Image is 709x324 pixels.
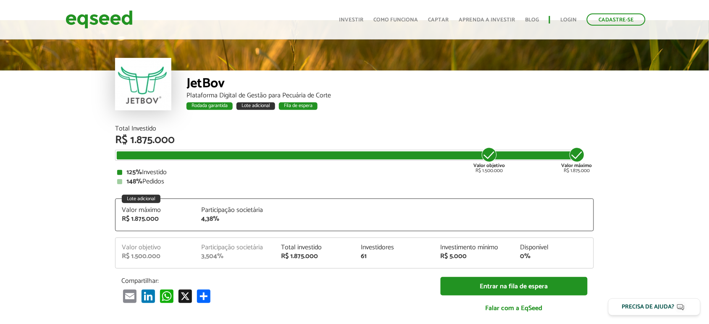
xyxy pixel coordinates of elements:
div: Investidores [361,244,428,251]
div: Total Investido [115,125,594,132]
a: Aprenda a investir [459,17,515,23]
div: 0% [520,253,587,260]
div: R$ 1.500.000 [474,146,505,173]
div: Fila de espera [279,102,318,110]
div: Investido [117,169,592,176]
a: WhatsApp [158,289,175,303]
div: R$ 5.000 [441,253,508,260]
div: Lote adicional [122,195,160,203]
div: Disponível [520,244,587,251]
a: Cadastre-se [587,13,646,26]
a: Captar [428,17,449,23]
div: Valor máximo [122,207,189,214]
a: Compartilhar [195,289,212,303]
a: Falar com a EqSeed [441,300,588,317]
a: Login [560,17,577,23]
div: R$ 1.500.000 [122,253,189,260]
div: R$ 1.875.000 [281,253,348,260]
div: Lote adicional [236,102,275,110]
a: LinkedIn [140,289,157,303]
div: Plataforma Digital de Gestão para Pecuária de Corte [186,92,594,99]
div: 4,38% [202,216,269,222]
a: X [177,289,194,303]
a: Como funciona [373,17,418,23]
div: Rodada garantida [186,102,233,110]
strong: 125% [126,167,142,178]
img: EqSeed [66,8,133,31]
div: R$ 1.875.000 [115,135,594,146]
strong: Valor objetivo [474,162,505,170]
a: Email [121,289,138,303]
div: 3,504% [202,253,269,260]
strong: Valor máximo [562,162,592,170]
div: Investimento mínimo [441,244,508,251]
div: JetBov [186,77,594,92]
strong: 148% [126,176,142,187]
div: Participação societária [202,207,269,214]
a: Entrar na fila de espera [441,277,588,296]
div: 61 [361,253,428,260]
a: Investir [339,17,363,23]
div: R$ 1.875.000 [562,146,592,173]
div: Total investido [281,244,348,251]
p: Compartilhar: [121,277,428,285]
div: Participação societária [202,244,269,251]
div: Valor objetivo [122,244,189,251]
a: Blog [525,17,539,23]
div: R$ 1.875.000 [122,216,189,222]
div: Pedidos [117,178,592,185]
